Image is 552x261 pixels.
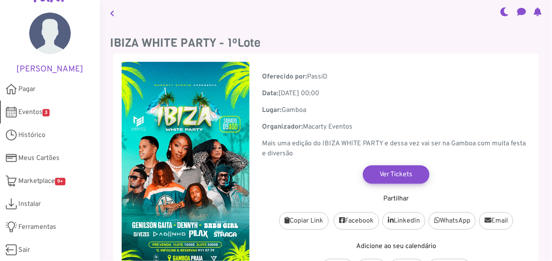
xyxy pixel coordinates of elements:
[382,212,425,230] a: LinkedIn
[55,178,65,185] span: 9+
[262,241,530,251] p: Adicione ao seu calendário
[18,199,41,209] span: Instalar
[18,176,65,186] span: Marketplace
[18,130,45,140] span: Histórico
[334,212,379,230] a: Facebook
[262,72,530,82] p: PassiD
[12,13,87,74] a: [PERSON_NAME]
[363,165,430,184] a: Ver Tickets
[262,105,530,115] p: Gamboa
[110,36,542,50] h3: IBIZA WHITE PARTY - 1ºLote
[18,84,35,94] span: Pagar
[262,122,530,132] p: Macarty Eventos
[262,106,282,114] b: Lugar:
[279,212,329,230] button: Copiar Link
[262,139,530,159] p: Mais uma edição do IBIZA WHITE PARTY e dessa vez vai ser na Gamboa com muita festa e diversão
[42,109,50,117] span: 3
[262,89,278,98] b: Data:
[262,123,303,131] b: Organizador:
[479,212,513,230] a: Email
[12,64,87,74] h5: [PERSON_NAME]
[262,194,530,204] p: Partilhar
[262,73,307,81] b: Oferecido por:
[18,245,30,255] span: Sair
[262,89,530,99] p: [DATE] 00:00
[18,107,50,117] span: Eventos
[18,153,60,163] span: Meus Cartões
[18,222,56,232] span: Ferramentas
[429,212,476,230] a: WhatsApp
